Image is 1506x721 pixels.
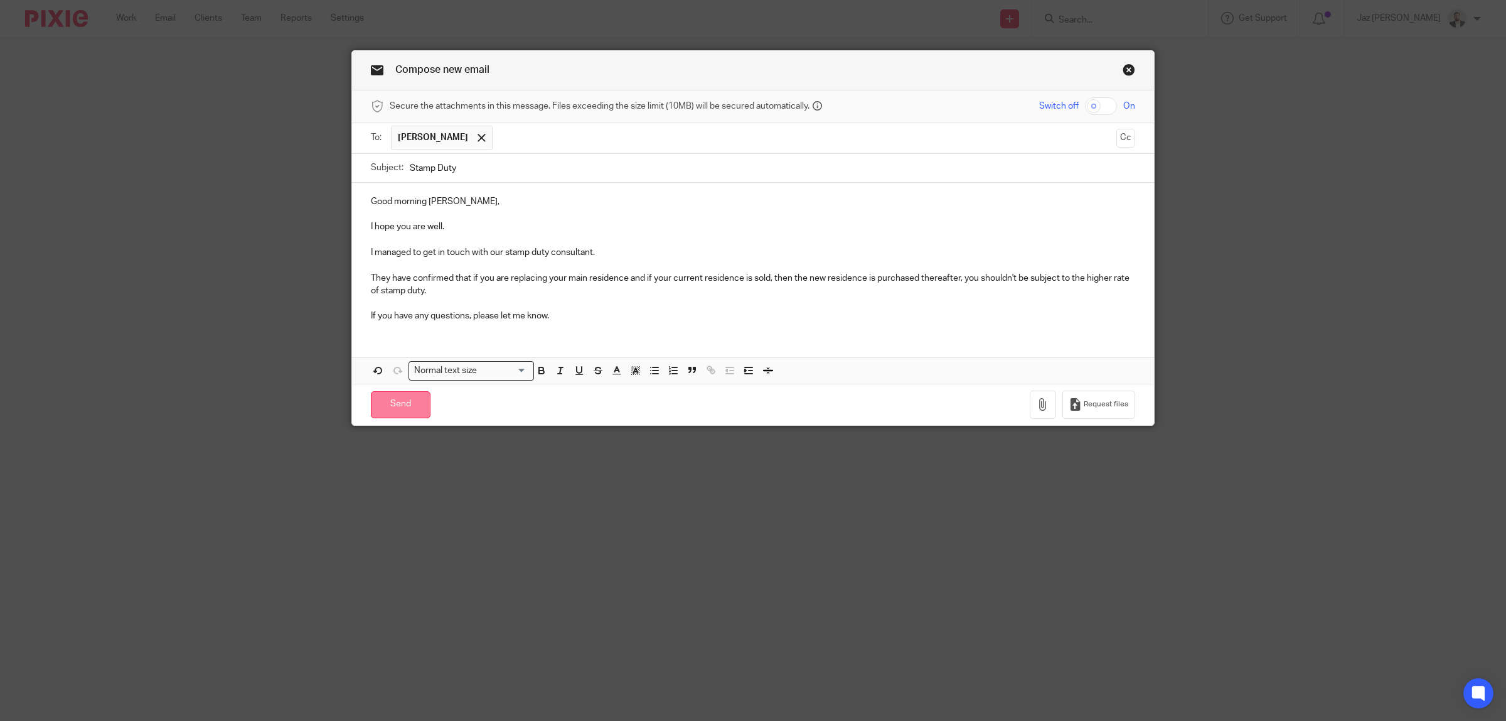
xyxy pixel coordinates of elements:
[371,272,1135,298] p: They have confirmed that if you are replacing your main residence and if your current residence i...
[398,131,468,144] span: [PERSON_NAME]
[371,391,430,418] input: Send
[371,195,1135,208] p: Good morning [PERSON_NAME],
[1123,100,1135,112] span: On
[1039,100,1079,112] span: Switch off
[1123,63,1135,80] a: Close this dialog window
[371,220,1135,233] p: I hope you are well.
[371,131,385,144] label: To:
[412,364,480,377] span: Normal text size
[371,246,1135,259] p: I managed to get in touch with our stamp duty consultant.
[1084,399,1128,409] span: Request files
[390,100,809,112] span: Secure the attachments in this message. Files exceeding the size limit (10MB) will be secured aut...
[409,361,534,381] div: Search for option
[1062,391,1135,419] button: Request files
[481,364,526,377] input: Search for option
[371,161,403,174] label: Subject:
[371,310,1135,322] p: If you have any questions, please let me know.
[1116,129,1135,148] button: Cc
[395,65,489,75] span: Compose new email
